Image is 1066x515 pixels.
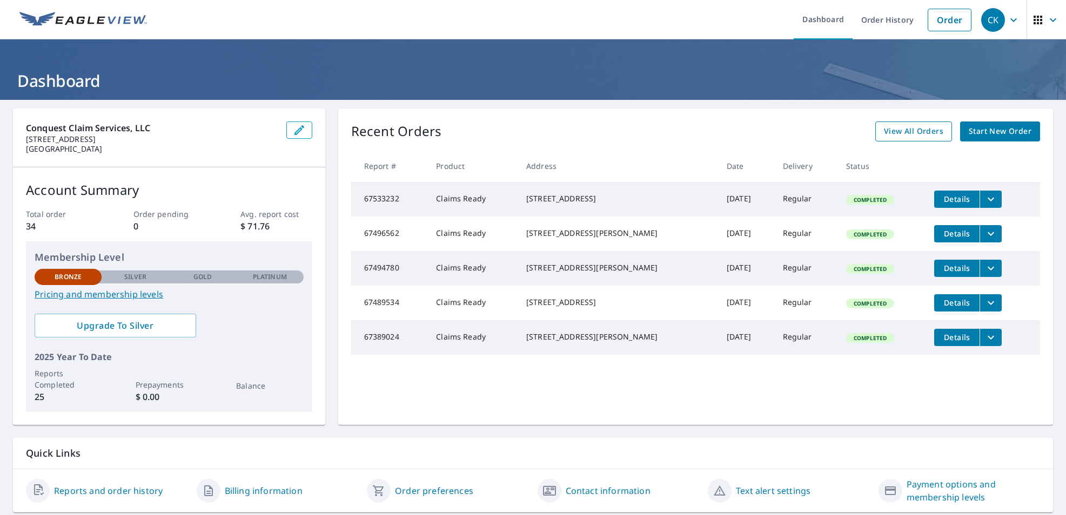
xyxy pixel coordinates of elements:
[35,314,196,337] a: Upgrade To Silver
[941,194,973,204] span: Details
[774,150,837,182] th: Delivery
[847,265,893,273] span: Completed
[26,208,97,220] p: Total order
[35,368,102,390] p: Reports Completed
[884,125,943,138] span: View All Orders
[960,121,1040,141] a: Start New Order
[427,150,518,182] th: Product
[774,216,837,251] td: Regular
[981,8,1005,32] div: CK
[427,320,518,355] td: Claims Ready
[26,220,97,233] p: 34
[718,182,774,216] td: [DATE]
[13,70,1053,92] h1: Dashboard
[351,216,428,251] td: 67496562
[941,332,973,342] span: Details
[351,182,428,216] td: 67533232
[928,9,971,31] a: Order
[133,208,205,220] p: Order pending
[43,320,187,331] span: Upgrade To Silver
[427,182,518,216] td: Claims Ready
[351,150,428,182] th: Report #
[133,220,205,233] p: 0
[35,390,102,403] p: 25
[26,180,312,200] p: Account Summary
[934,191,980,208] button: detailsBtn-67533232
[980,329,1002,346] button: filesDropdownBtn-67389024
[236,380,303,391] p: Balance
[136,379,203,390] p: Prepayments
[847,334,893,342] span: Completed
[240,220,312,233] p: $ 71.76
[718,216,774,251] td: [DATE]
[351,286,428,320] td: 67489534
[351,320,428,355] td: 67389024
[253,272,287,282] p: Platinum
[26,144,278,154] p: [GEOGRAPHIC_DATA]
[980,191,1002,208] button: filesDropdownBtn-67533232
[395,484,473,497] a: Order preferences
[54,484,163,497] a: Reports and order history
[774,320,837,355] td: Regular
[427,216,518,251] td: Claims Ready
[26,121,278,134] p: Conquest Claim Services, LLC
[980,225,1002,242] button: filesDropdownBtn-67496562
[35,288,304,301] a: Pricing and membership levels
[969,125,1031,138] span: Start New Order
[718,251,774,286] td: [DATE]
[907,478,1041,504] a: Payment options and membership levels
[427,286,518,320] td: Claims Ready
[193,272,212,282] p: Gold
[774,286,837,320] td: Regular
[941,263,973,273] span: Details
[240,208,312,220] p: Avg. report cost
[941,228,973,239] span: Details
[934,260,980,277] button: detailsBtn-67494780
[736,484,810,497] a: Text alert settings
[718,150,774,182] th: Date
[934,294,980,311] button: detailsBtn-67489534
[124,272,147,282] p: Silver
[718,320,774,355] td: [DATE]
[526,193,709,204] div: [STREET_ADDRESS]
[26,446,1040,460] p: Quick Links
[526,262,709,273] div: [STREET_ADDRESS][PERSON_NAME]
[980,294,1002,311] button: filesDropdownBtn-67489534
[351,251,428,286] td: 67494780
[566,484,651,497] a: Contact information
[941,297,973,308] span: Details
[35,350,304,363] p: 2025 Year To Date
[55,272,82,282] p: Bronze
[875,121,952,141] a: View All Orders
[35,250,304,265] p: Membership Level
[934,225,980,242] button: detailsBtn-67496562
[774,251,837,286] td: Regular
[351,121,442,141] p: Recent Orders
[847,300,893,307] span: Completed
[26,134,278,144] p: [STREET_ADDRESS]
[847,196,893,204] span: Completed
[526,331,709,342] div: [STREET_ADDRESS][PERSON_NAME]
[225,484,303,497] a: Billing information
[136,390,203,403] p: $ 0.00
[774,182,837,216] td: Regular
[526,297,709,308] div: [STREET_ADDRESS]
[526,228,709,239] div: [STREET_ADDRESS][PERSON_NAME]
[19,12,147,28] img: EV Logo
[427,251,518,286] td: Claims Ready
[718,286,774,320] td: [DATE]
[934,329,980,346] button: detailsBtn-67389024
[837,150,926,182] th: Status
[980,260,1002,277] button: filesDropdownBtn-67494780
[518,150,718,182] th: Address
[847,231,893,238] span: Completed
